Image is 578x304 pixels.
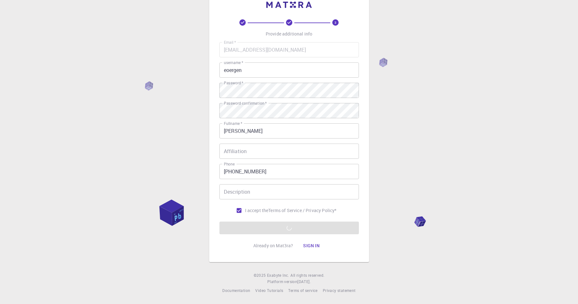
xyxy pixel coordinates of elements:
text: 3 [334,20,336,25]
a: [DATE]. [297,279,311,285]
span: Privacy statement [323,288,356,293]
label: Email [224,40,236,45]
a: Exabyte Inc. [267,272,289,279]
span: I accept the [245,207,269,214]
span: All rights reserved. [290,272,324,279]
p: Terms of Service / Privacy Policy * [268,207,336,214]
span: Documentation [222,288,250,293]
span: © 2025 [254,272,267,279]
label: Password confirmation [224,100,267,106]
p: Provide additional info [266,31,312,37]
label: Password [224,80,243,86]
a: Terms of Service / Privacy Policy* [268,207,336,214]
button: Sign in [298,239,325,252]
p: Already on Mat3ra? [253,243,293,249]
a: Documentation [222,288,250,294]
a: Video Tutorials [255,288,283,294]
label: Phone [224,161,235,167]
span: Video Tutorials [255,288,283,293]
a: Terms of service [288,288,317,294]
span: Exabyte Inc. [267,273,289,278]
span: Terms of service [288,288,317,293]
span: Platform version [267,279,297,285]
label: username [224,60,243,65]
span: [DATE] . [297,279,311,284]
label: Fullname [224,121,242,126]
a: Privacy statement [323,288,356,294]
